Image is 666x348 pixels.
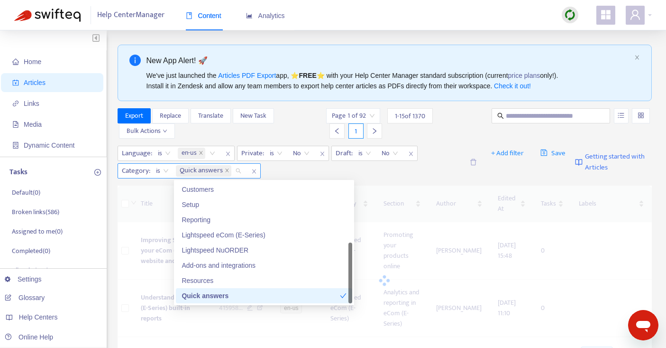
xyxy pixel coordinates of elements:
[371,128,378,134] span: right
[334,128,340,134] span: left
[14,9,81,22] img: Swifteq
[176,243,352,258] div: Lightspeed NuORDER
[299,72,316,79] b: FREE
[119,123,175,139] button: Bulk Actionsdown
[191,108,231,123] button: Translate
[176,212,352,227] div: Reporting
[24,58,41,66] span: Home
[160,111,181,121] span: Replace
[94,169,101,176] span: plus-circle
[494,82,531,90] a: Check it out!
[634,55,640,61] button: close
[12,142,19,149] span: container
[152,108,189,123] button: Replace
[316,148,328,160] span: close
[575,146,652,179] a: Getting started with Articles
[618,112,624,119] span: unordered-list
[340,292,347,299] span: check
[395,111,425,121] span: 1 - 15 of 1370
[180,165,223,177] span: Quick answers
[484,146,531,161] button: + Add filter
[540,149,547,156] span: save
[12,79,19,86] span: account-book
[176,182,352,197] div: Customers
[12,100,19,107] span: link
[240,111,266,121] span: New Task
[293,146,310,160] span: No
[156,164,169,178] span: is
[237,146,265,160] span: Private :
[176,258,352,273] div: Add-ons and integrations
[12,226,63,236] p: Assigned to me ( 0 )
[634,55,640,60] span: close
[5,294,45,301] a: Glossary
[182,215,347,225] div: Reporting
[222,148,234,160] span: close
[97,6,164,24] span: Help Center Manager
[178,148,205,159] span: en-us
[12,121,19,128] span: file-image
[182,260,347,271] div: Add-ons and integrations
[246,12,285,19] span: Analytics
[628,310,658,340] iframe: Button to launch messaging window
[163,129,167,133] span: down
[358,146,371,160] span: is
[533,146,573,161] button: saveSave
[146,70,631,91] div: We've just launched the app, ⭐ ⭐️ with your Help Center Manager standard subscription (current on...
[9,167,27,178] p: Tasks
[12,58,19,65] span: home
[12,246,50,256] p: Completed ( 0 )
[270,146,283,160] span: is
[176,227,352,243] div: Lightspeed eCom (E-Series)
[405,148,417,160] span: close
[199,150,203,156] span: close
[125,111,143,121] span: Export
[218,72,276,79] a: Articles PDF Export
[182,230,347,240] div: Lightspeed eCom (E-Series)
[497,113,504,119] span: search
[127,126,167,136] span: Bulk Actions
[332,146,354,160] span: Draft :
[176,273,352,288] div: Resources
[182,275,347,286] div: Resources
[246,12,253,19] span: area-chart
[248,166,260,177] span: close
[198,111,223,121] span: Translate
[5,333,53,341] a: Online Help
[12,188,40,198] p: Default ( 0 )
[176,165,231,177] span: Quick answers
[186,12,192,19] span: book
[575,159,583,166] img: image-link
[12,207,59,217] p: Broken links ( 586 )
[233,108,274,123] button: New Task
[24,100,39,107] span: Links
[24,121,42,128] span: Media
[176,288,352,303] div: Quick answers
[182,148,197,159] span: en-us
[182,199,347,210] div: Setup
[19,313,58,321] span: Help Centers
[182,291,340,301] div: Quick answers
[5,275,42,283] a: Settings
[630,9,641,20] span: user
[540,148,566,159] span: Save
[182,184,347,195] div: Customers
[118,146,154,160] span: Language :
[176,197,352,212] div: Setup
[470,159,477,166] span: delete
[182,245,347,255] div: Lightspeed NuORDER
[564,9,576,21] img: sync.dc5367851b00ba804db3.png
[491,148,524,159] span: + Add filter
[186,12,221,19] span: Content
[225,168,229,174] span: close
[24,79,46,86] span: Articles
[129,55,141,66] span: info-circle
[382,146,398,160] span: No
[118,164,152,178] span: Category :
[508,72,540,79] a: price plans
[158,146,171,160] span: is
[118,108,151,123] button: Export
[24,141,74,149] span: Dynamic Content
[614,108,629,123] button: unordered-list
[12,265,48,275] p: All tasks ( 586 )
